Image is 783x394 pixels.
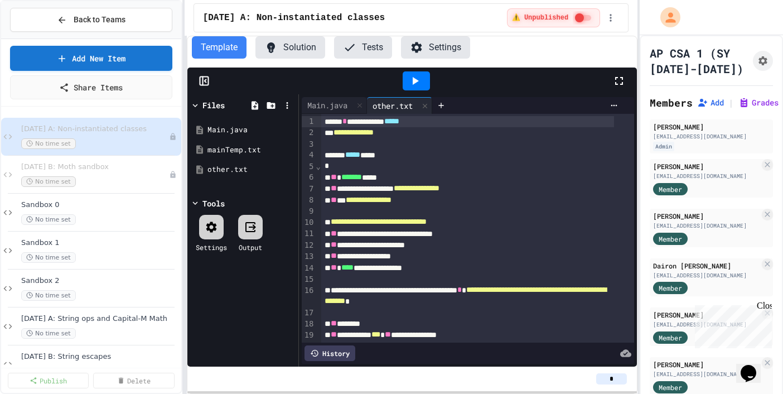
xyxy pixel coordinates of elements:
[207,145,294,156] div: mainTemp.txt
[10,46,172,71] a: Add New Item
[202,198,225,209] div: Tools
[21,328,76,339] span: No time set
[653,132,770,141] div: [EMAIL_ADDRESS][DOMAIN_NAME]
[21,314,179,324] span: [DATE] A: String ops and Capital-M Math
[367,97,432,114] div: other.txt
[192,36,246,59] button: Template
[302,184,316,195] div: 7
[302,251,316,262] div: 13
[728,96,734,109] span: |
[302,99,353,111] div: Main.java
[753,51,773,71] button: Assignment Settings
[659,382,682,392] span: Member
[512,13,568,22] span: ⚠️ Unpublished
[653,370,760,378] div: [EMAIL_ADDRESS][DOMAIN_NAME]
[649,4,683,30] div: My Account
[21,290,76,301] span: No time set
[302,319,316,330] div: 18
[302,307,316,319] div: 17
[302,127,316,138] div: 2
[74,14,125,26] span: Back to Teams
[302,342,316,353] div: 20
[302,97,367,114] div: Main.java
[653,310,760,320] div: [PERSON_NAME]
[196,242,227,252] div: Settings
[302,139,316,150] div: 3
[697,97,724,108] button: Add
[302,195,316,206] div: 8
[653,359,760,369] div: [PERSON_NAME]
[367,100,418,112] div: other.txt
[659,333,682,343] span: Member
[302,150,316,161] div: 4
[334,36,392,59] button: Tests
[202,99,225,111] div: Files
[21,200,179,210] span: Sandbox 0
[169,171,177,179] div: Unpublished
[21,176,76,187] span: No time set
[302,285,316,308] div: 16
[302,217,316,228] div: 10
[239,242,262,252] div: Output
[302,274,316,285] div: 15
[21,162,169,172] span: [DATE] B: Moth sandbox
[203,11,385,25] span: 26 Sep A: Non-instantiated classes
[316,162,321,171] span: Fold line
[653,172,760,180] div: [EMAIL_ADDRESS][DOMAIN_NAME]
[659,184,682,194] span: Member
[4,4,77,71] div: Chat with us now!Close
[659,234,682,244] span: Member
[653,261,760,271] div: Dairon [PERSON_NAME]
[21,276,179,286] span: Sandbox 2
[169,133,177,141] div: Unpublished
[302,330,316,341] div: 19
[21,138,76,149] span: No time set
[653,161,760,171] div: [PERSON_NAME]
[653,320,760,329] div: [EMAIL_ADDRESS][DOMAIN_NAME]
[736,349,772,383] iframe: chat widget
[653,222,760,230] div: [EMAIL_ADDRESS][DOMAIN_NAME]
[93,373,174,388] a: Delete
[690,301,772,348] iframe: chat widget
[302,206,316,217] div: 9
[302,116,316,127] div: 1
[302,161,316,172] div: 5
[653,211,760,221] div: [PERSON_NAME]
[650,95,693,110] h2: Members
[659,283,682,293] span: Member
[21,252,76,263] span: No time set
[207,164,294,175] div: other.txt
[650,45,748,76] h1: AP CSA 1 (SY [DATE]-[DATE])
[302,172,316,183] div: 6
[21,352,179,362] span: [DATE] B: String escapes
[302,228,316,239] div: 11
[10,75,172,99] a: Share Items
[207,124,294,136] div: Main.java
[21,214,76,225] span: No time set
[10,8,172,32] button: Back to Teams
[304,345,355,361] div: History
[21,124,169,134] span: [DATE] A: Non-instantiated classes
[653,122,770,132] div: [PERSON_NAME]
[8,373,89,388] a: Publish
[507,8,600,27] div: ⚠️ Students cannot see this content! Click the toggle to publish it and make it visible to your c...
[302,240,316,251] div: 12
[653,142,674,151] div: Admin
[401,36,470,59] button: Settings
[738,97,779,108] button: Grades
[255,36,325,59] button: Solution
[302,263,316,274] div: 14
[21,238,179,248] span: Sandbox 1
[653,271,760,280] div: [EMAIL_ADDRESS][DOMAIN_NAME]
